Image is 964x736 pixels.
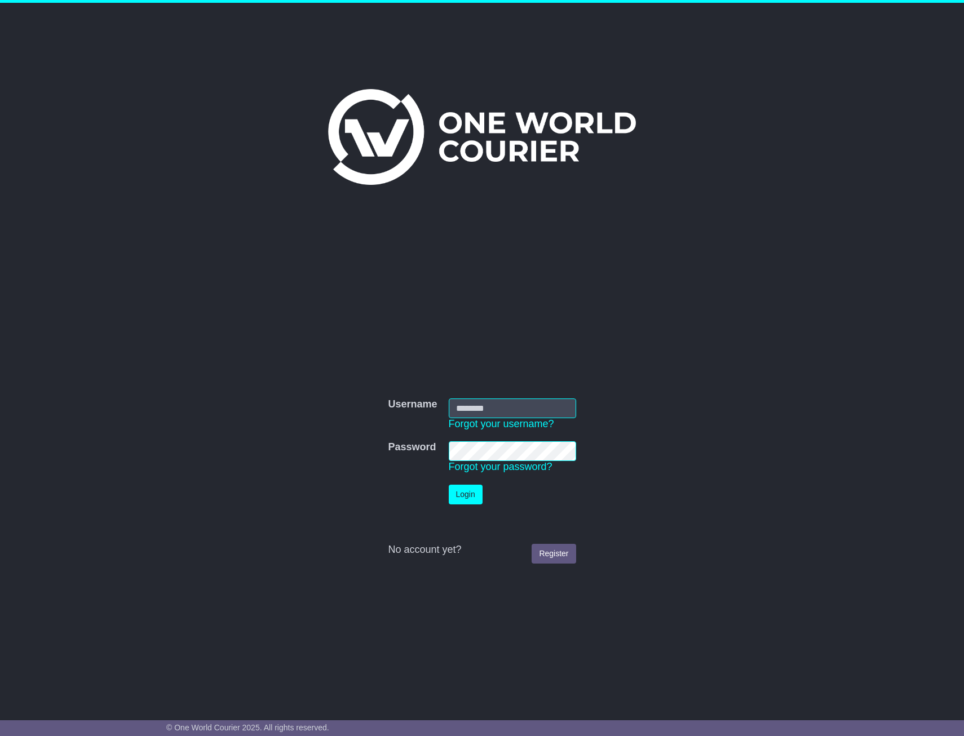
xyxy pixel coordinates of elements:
[449,485,483,504] button: Login
[449,461,552,472] a: Forgot your password?
[532,544,576,564] a: Register
[449,418,554,429] a: Forgot your username?
[388,544,576,556] div: No account yet?
[388,398,437,411] label: Username
[166,723,329,732] span: © One World Courier 2025. All rights reserved.
[388,441,436,454] label: Password
[328,89,636,185] img: One World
